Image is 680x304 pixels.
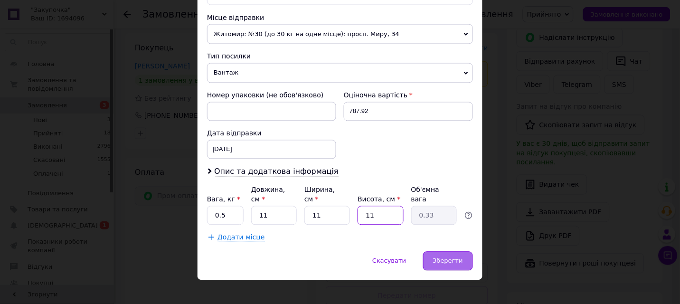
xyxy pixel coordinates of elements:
[358,196,400,203] label: Висота, см
[433,257,463,265] span: Зберегти
[207,196,240,203] label: Вага, кг
[207,14,264,21] span: Місце відправки
[207,53,251,60] span: Тип посилки
[207,24,473,44] span: Житомир: №30 (до 30 кг на одне місце): просп. Миру, 34
[344,91,473,100] div: Оціночна вартість
[251,186,285,203] label: Довжина, см
[372,257,406,265] span: Скасувати
[207,129,336,138] div: Дата відправки
[214,167,339,177] span: Опис та додаткова інформація
[217,234,265,242] span: Додати місце
[411,185,457,204] div: Об'ємна вага
[207,63,473,83] span: Вантаж
[207,91,336,100] div: Номер упаковки (не обов'язково)
[304,186,335,203] label: Ширина, см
